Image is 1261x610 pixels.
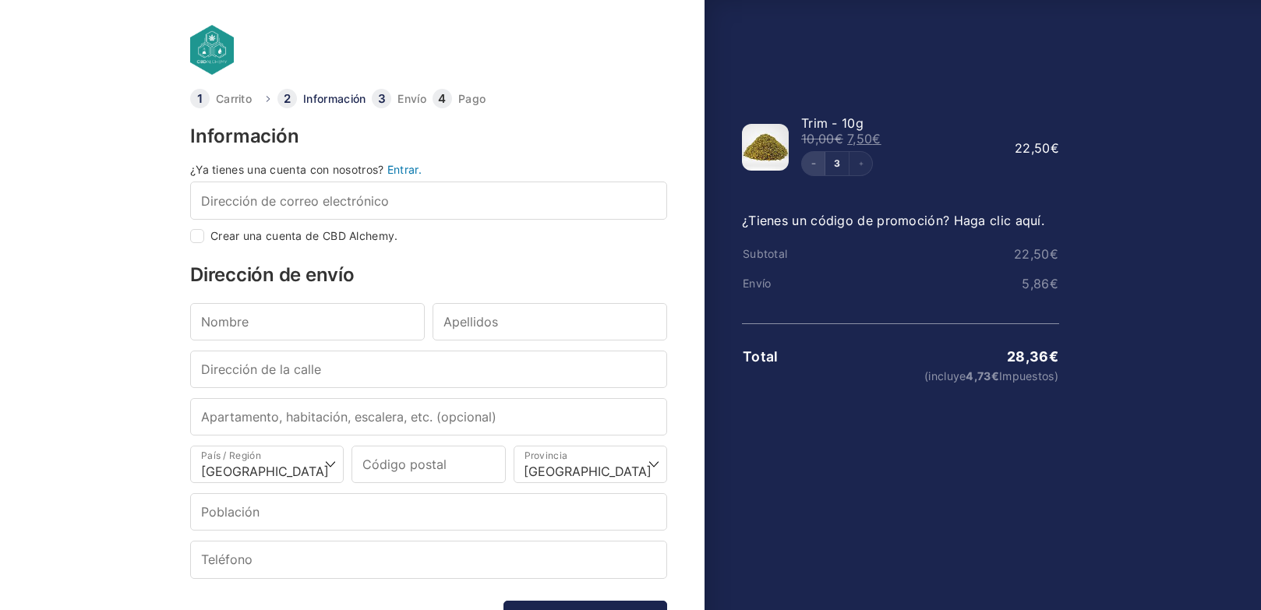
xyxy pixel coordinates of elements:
[216,93,252,104] a: Carrito
[872,131,881,146] span: €
[802,152,825,175] button: Decrement
[1022,276,1058,291] bdi: 5,86
[190,127,667,146] h3: Información
[849,371,1058,382] small: (incluye Impuestos)
[190,182,667,219] input: Dirección de correo electrónico
[742,349,848,365] th: Total
[849,152,872,175] button: Increment
[1015,140,1059,156] bdi: 22,50
[351,446,505,483] input: Código postal
[1049,348,1058,365] span: €
[190,163,384,176] span: ¿Ya tienes una cuenta con nosotros?
[825,159,849,168] a: Edit
[742,213,1044,228] a: ¿Tienes un código de promoción? Haga clic aquí.
[801,115,864,131] span: Trim - 10g
[742,248,848,260] th: Subtotal
[303,93,366,104] a: Información
[847,131,881,146] bdi: 7,50
[190,398,667,435] input: Apartamento, habitación, escalera, etc. (opcional)
[190,493,667,531] input: Población
[1050,276,1058,291] span: €
[190,541,667,578] input: Teléfono
[1050,246,1058,262] span: €
[387,163,422,176] a: Entrar.
[458,93,486,104] a: Pago
[190,303,425,340] input: Nombre
[1007,348,1058,365] bdi: 28,36
[966,369,999,383] span: 4,73
[835,131,843,146] span: €
[433,303,667,340] input: Apellidos
[1051,140,1059,156] span: €
[742,277,848,290] th: Envío
[190,266,667,284] h3: Dirección de envío
[1014,246,1058,262] bdi: 22,50
[397,93,426,104] a: Envío
[190,351,667,388] input: Dirección de la calle
[801,131,843,146] bdi: 10,00
[210,231,398,242] label: Crear una cuenta de CBD Alchemy.
[991,369,999,383] span: €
